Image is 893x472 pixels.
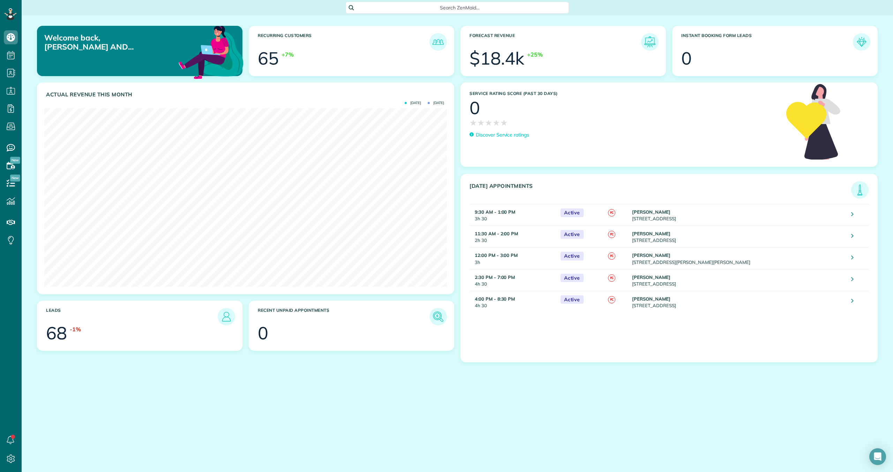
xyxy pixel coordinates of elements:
[470,117,477,129] span: ★
[608,274,615,282] span: FC
[630,291,846,312] td: [STREET_ADDRESS]
[258,324,268,342] div: 0
[475,209,515,215] strong: 9:30 AM - 1:00 PM
[44,33,178,52] p: Welcome back, [PERSON_NAME] AND [PERSON_NAME]!
[485,117,493,129] span: ★
[219,310,233,324] img: icon_leads-1bed01f49abd5b7fead27621c3d59655bb73ed531f8eeb49469d10e621d6b896.png
[632,296,670,302] strong: [PERSON_NAME]
[561,208,584,217] span: Active
[853,183,867,197] img: icon_todays_appointments-901f7ab196bb0bea1936b74009e4eb5ffbc2d2711fa7634e0d609ed5ef32b18b.png
[475,274,515,280] strong: 2:30 PM - 7:00 PM
[258,50,279,67] div: 65
[475,296,515,302] strong: 4:00 PM - 8:30 PM
[258,308,429,325] h3: Recent unpaid appointments
[493,117,500,129] span: ★
[470,248,557,269] td: 3h
[855,35,869,49] img: icon_form_leads-04211a6a04a5b2264e4ee56bc0799ec3eb69b7e499cbb523a139df1d13a81ae0.png
[46,308,218,325] h3: Leads
[177,18,245,86] img: dashboard_welcome-42a62b7d889689a78055ac9021e634bf52bae3f8056760290aed330b23ab8690.png
[632,274,670,280] strong: [PERSON_NAME]
[681,33,853,51] h3: Instant Booking Form Leads
[470,91,779,96] h3: Service Rating score (past 30 days)
[475,252,518,258] strong: 12:00 PM - 3:00 PM
[470,131,529,139] a: Discover Service ratings
[70,325,81,333] div: -1%
[561,230,584,239] span: Active
[470,291,557,312] td: 4h 30
[608,296,615,303] span: FC
[470,269,557,291] td: 4h 30
[431,35,445,49] img: icon_recurring_customers-cf858462ba22bcd05b5a5880d41d6543d210077de5bb9ebc9590e49fd87d84ed.png
[630,269,846,291] td: [STREET_ADDRESS]
[475,231,518,236] strong: 11:30 AM - 2:00 PM
[869,448,886,465] div: Open Intercom Messenger
[632,231,670,236] strong: [PERSON_NAME]
[470,99,480,117] div: 0
[470,204,557,226] td: 3h 30
[46,91,447,98] h3: Actual Revenue this month
[500,117,508,129] span: ★
[258,33,429,51] h3: Recurring Customers
[527,51,543,59] div: +25%
[10,157,20,164] span: New
[608,209,615,216] span: FC
[470,33,641,51] h3: Forecast Revenue
[476,131,529,139] p: Discover Service ratings
[561,252,584,260] span: Active
[470,226,557,248] td: 2h 30
[630,226,846,248] td: [STREET_ADDRESS]
[608,231,615,238] span: FC
[405,101,421,105] span: [DATE]
[282,51,294,59] div: +7%
[431,310,445,324] img: icon_unpaid_appointments-47b8ce3997adf2238b356f14209ab4cced10bd1f174958f3ca8f1d0dd7fffeee.png
[470,50,524,67] div: $18.4k
[10,175,20,182] span: New
[608,252,615,260] span: FC
[477,117,485,129] span: ★
[428,101,444,105] span: [DATE]
[630,204,846,226] td: [STREET_ADDRESS]
[681,50,692,67] div: 0
[561,274,584,282] span: Active
[632,209,670,215] strong: [PERSON_NAME]
[630,248,846,269] td: [STREET_ADDRESS][PERSON_NAME][PERSON_NAME]
[632,252,670,258] strong: [PERSON_NAME]
[470,183,851,199] h3: [DATE] Appointments
[561,295,584,304] span: Active
[643,35,657,49] img: icon_forecast_revenue-8c13a41c7ed35a8dcfafea3cbb826a0462acb37728057bba2d056411b612bbbe.png
[46,324,67,342] div: 68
